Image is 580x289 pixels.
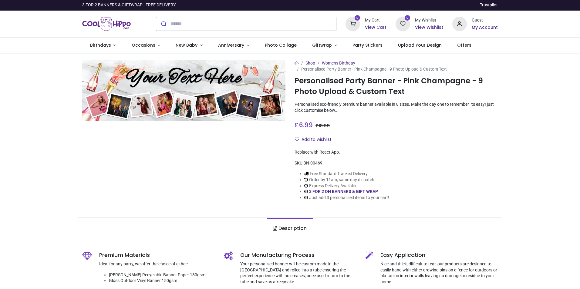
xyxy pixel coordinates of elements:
span: Birthdays [90,42,111,48]
sup: 0 [355,15,360,21]
span: Photo Collage [265,42,297,48]
span: 13.98 [319,123,330,129]
span: Anniversary [218,42,244,48]
button: Add to wishlistAdd to wishlist [295,135,337,145]
p: Personalised eco-friendly premium banner available in 8 sizes. Make the day one to remember, its ... [295,101,498,113]
div: My Cart [365,17,386,23]
a: Shop [305,61,315,65]
span: Giftwrap [312,42,332,48]
span: Offers [457,42,471,48]
a: New Baby [168,38,211,53]
sup: 0 [405,15,410,21]
li: Order by 11am, same day dispatch [304,177,389,183]
a: Birthdays [82,38,124,53]
a: Trustpilot [480,2,498,8]
span: £ [315,123,330,129]
a: My Account [472,25,498,31]
a: 3 FOR 2 ON BANNERS & GIFT WRAP [309,189,378,194]
span: BN-00469 [303,161,322,165]
a: Occasions [124,38,168,53]
a: View Cart [365,25,386,31]
span: Party Stickers [352,42,383,48]
span: Upload Your Design [398,42,442,48]
p: Nice and thick, difficult to tear, our products are designed to easily hang with either drawing p... [380,261,498,285]
a: Giftwrap [304,38,345,53]
a: Anniversary [210,38,257,53]
li: [PERSON_NAME] Recyclable Banner Paper 180gsm [109,272,215,278]
div: Replace with React App. [295,149,498,155]
span: New Baby [176,42,197,48]
li: Free Standard Tracked Delivery [304,171,389,177]
a: 0 [396,21,410,26]
li: Gloss Outdoor Vinyl Banner 150gsm [109,278,215,284]
a: Womens Birthday [322,61,355,65]
h5: Premium Materials [99,251,215,259]
span: Personalised Party Banner - Pink Champagne - 9 Photo Upload & Custom Text [301,67,447,71]
div: 3 FOR 2 BANNERS & GIFTWRAP - FREE DELIVERY [82,2,176,8]
li: Just add 3 personalised items to your cart! [304,195,389,201]
li: Express Delivery Available [304,183,389,189]
button: Submit [156,17,170,31]
a: Description [267,218,312,239]
div: My Wishlist [415,17,443,23]
h5: Easy Application [380,251,498,259]
h1: Personalised Party Banner - Pink Champagne - 9 Photo Upload & Custom Text [295,76,498,97]
a: Logo of Cool Hippo [82,15,131,32]
img: Cool Hippo [82,15,131,32]
span: £ [295,121,313,129]
p: Your personalised banner will be custom made in the [GEOGRAPHIC_DATA] and rolled into a tube ensu... [240,261,356,285]
p: Ideal for any party, we offer the choice of either: [99,261,215,267]
span: 6.99 [299,121,313,129]
div: Guest [472,17,498,23]
span: Occasions [132,42,155,48]
div: SKU: [295,160,498,166]
a: 0 [346,21,360,26]
i: Add to wishlist [295,137,299,141]
h5: Our Manufacturing Process [240,251,356,259]
a: View Wishlist [415,25,443,31]
img: Personalised Party Banner - Pink Champagne - 9 Photo Upload & Custom Text [82,60,285,121]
